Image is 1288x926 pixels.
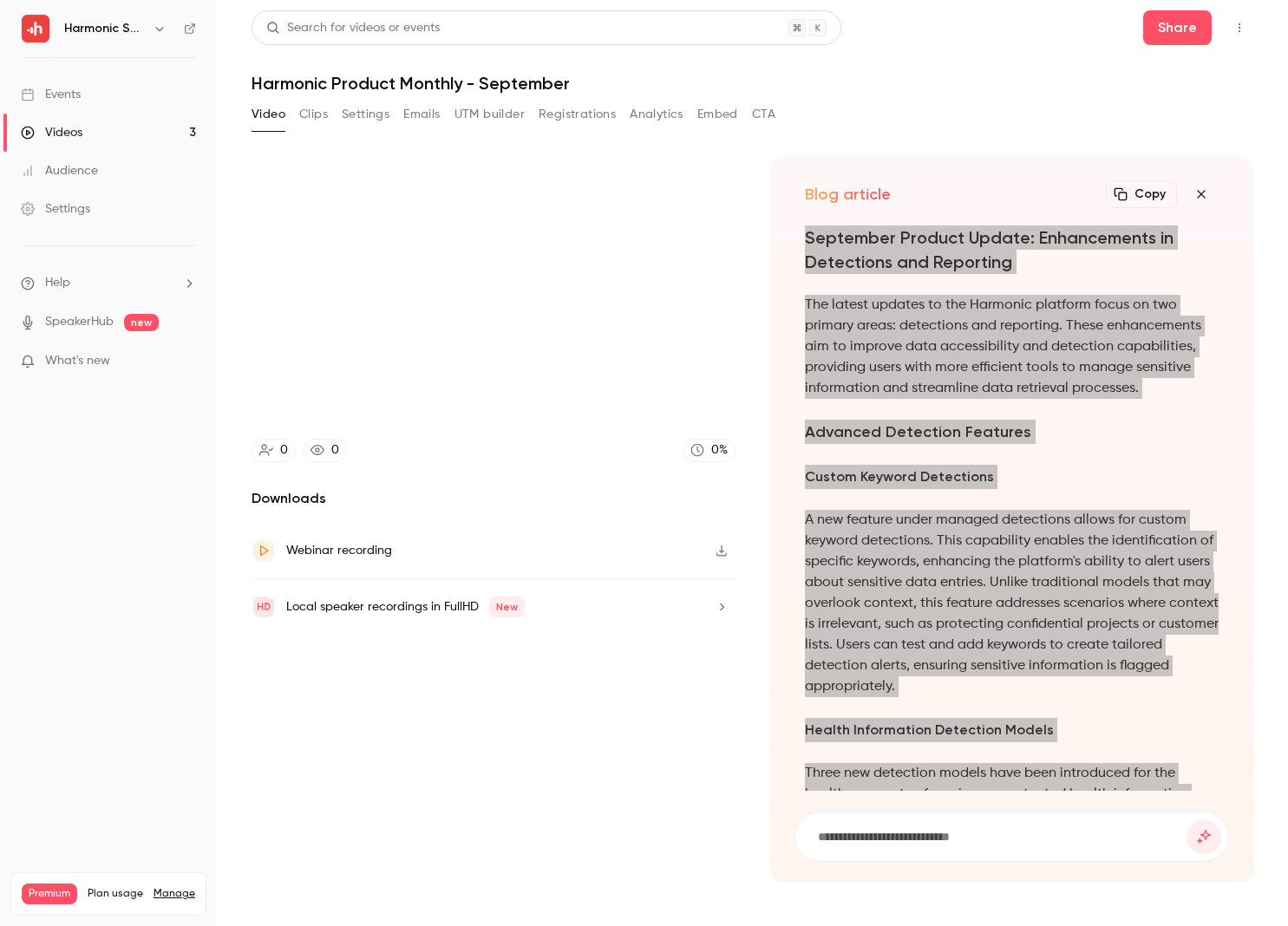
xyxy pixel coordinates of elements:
[697,101,738,128] button: Embed
[805,184,891,205] h2: Blog article
[88,887,143,901] span: Plan usage
[403,101,440,128] button: Emails
[683,439,736,462] a: 0%
[21,86,81,103] div: Events
[286,540,392,561] div: Webinar recording
[1226,14,1253,42] button: Top Bar Actions
[45,313,114,331] a: SpeakerHub
[805,420,1219,444] h2: Advanced Detection Features
[805,510,1219,697] p: A new feature under managed detections allows for custom keyword detections. This capability enab...
[630,101,683,128] button: Analytics
[154,887,195,901] a: Manage
[252,101,285,128] button: Video
[489,597,525,617] span: New
[21,274,196,292] li: help-dropdown-opener
[539,101,616,128] button: Registrations
[805,225,1219,274] h1: September Product Update: Enhancements in Detections and Reporting
[805,718,1219,742] h3: Health Information Detection Models
[22,884,77,904] span: Premium
[45,352,110,370] span: What's new
[299,101,328,128] button: Clips
[805,763,1219,909] p: Three new detection models have been introduced for the healthcare sector, focusing on protected ...
[805,465,1219,489] h3: Custom Keyword Detections
[252,488,736,509] h2: Downloads
[342,101,389,128] button: Settings
[1143,10,1212,45] button: Share
[175,354,196,369] iframe: Noticeable Trigger
[64,20,146,37] h6: Harmonic Security
[280,441,288,460] div: 0
[454,101,525,128] button: UTM builder
[22,15,49,42] img: Harmonic Security
[1106,180,1177,208] button: Copy
[124,314,159,331] span: new
[805,295,1219,399] p: The latest updates to the Harmonic platform focus on two primary areas: detections and reporting....
[266,19,440,37] div: Search for videos or events
[752,101,775,128] button: CTA
[21,162,98,179] div: Audience
[303,439,347,462] a: 0
[711,441,728,460] div: 0 %
[286,597,525,617] div: Local speaker recordings in FullHD
[252,439,296,462] a: 0
[331,441,339,460] div: 0
[252,73,1253,94] h1: Harmonic Product Monthly - September
[21,124,82,141] div: Videos
[21,200,90,218] div: Settings
[45,274,70,292] span: Help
